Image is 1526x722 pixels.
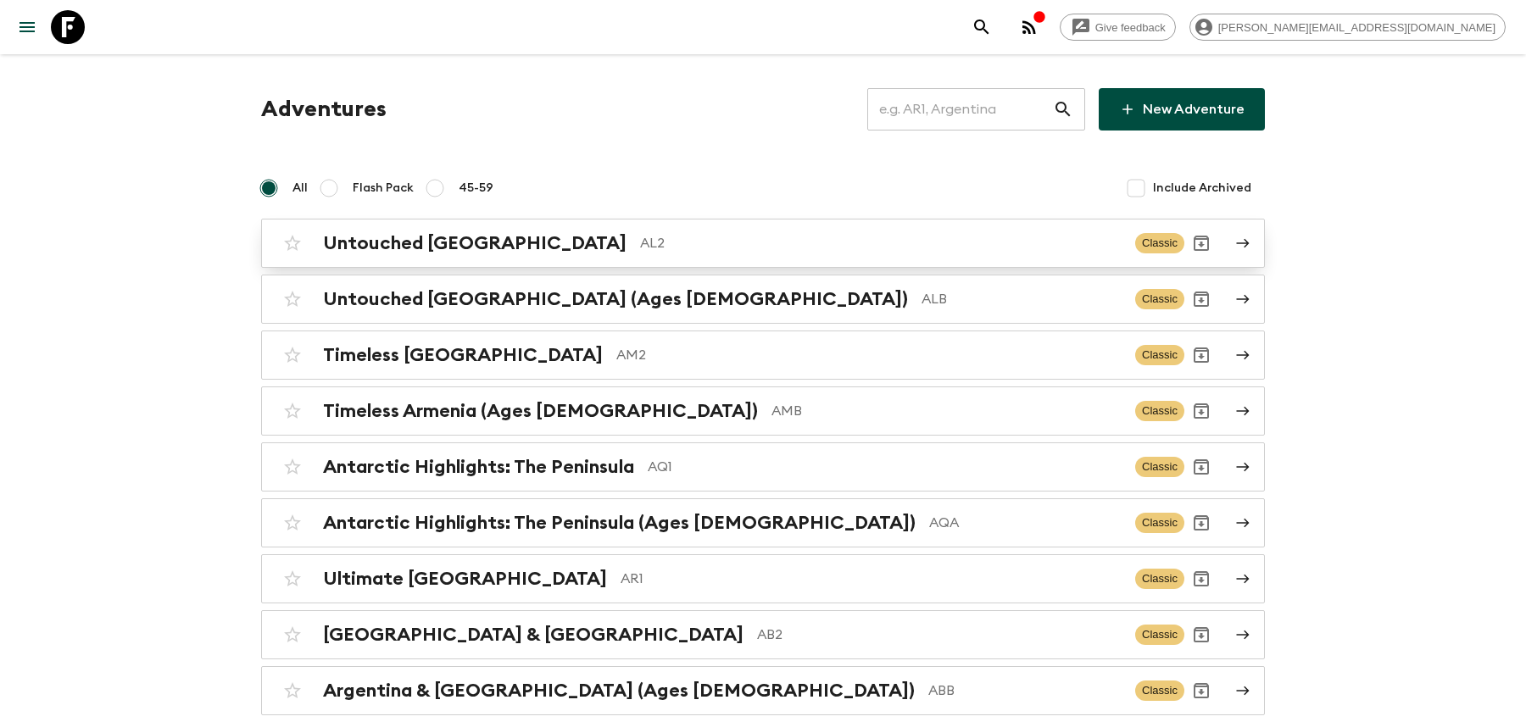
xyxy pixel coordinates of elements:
[323,624,744,646] h2: [GEOGRAPHIC_DATA] & [GEOGRAPHIC_DATA]
[323,344,603,366] h2: Timeless [GEOGRAPHIC_DATA]
[640,233,1122,253] p: AL2
[261,330,1265,380] a: Timeless [GEOGRAPHIC_DATA]AM2ClassicArchive
[1153,180,1251,197] span: Include Archived
[323,512,916,534] h2: Antarctic Highlights: The Peninsula (Ages [DEMOGRAPHIC_DATA])
[1135,401,1184,421] span: Classic
[1099,88,1265,131] a: New Adventure
[323,568,607,590] h2: Ultimate [GEOGRAPHIC_DATA]
[965,10,999,44] button: search adventures
[648,457,1122,477] p: AQ1
[261,386,1265,436] a: Timeless Armenia (Ages [DEMOGRAPHIC_DATA])AMBClassicArchive
[1184,506,1218,540] button: Archive
[10,10,44,44] button: menu
[1135,345,1184,365] span: Classic
[261,275,1265,324] a: Untouched [GEOGRAPHIC_DATA] (Ages [DEMOGRAPHIC_DATA])ALBClassicArchive
[261,92,387,126] h1: Adventures
[1184,562,1218,596] button: Archive
[1184,338,1218,372] button: Archive
[616,345,1122,365] p: AM2
[922,289,1122,309] p: ALB
[323,400,758,422] h2: Timeless Armenia (Ages [DEMOGRAPHIC_DATA])
[459,180,493,197] span: 45-59
[292,180,308,197] span: All
[1135,680,1184,701] span: Classic
[261,498,1265,547] a: Antarctic Highlights: The Peninsula (Ages [DEMOGRAPHIC_DATA])AQAClassicArchive
[261,610,1265,659] a: [GEOGRAPHIC_DATA] & [GEOGRAPHIC_DATA]AB2ClassicArchive
[353,180,414,197] span: Flash Pack
[323,288,908,310] h2: Untouched [GEOGRAPHIC_DATA] (Ages [DEMOGRAPHIC_DATA])
[261,442,1265,492] a: Antarctic Highlights: The PeninsulaAQ1ClassicArchive
[928,680,1122,701] p: ABB
[1135,569,1184,589] span: Classic
[1184,394,1218,428] button: Archive
[867,86,1053,133] input: e.g. AR1, Argentina
[1209,21,1505,34] span: [PERSON_NAME][EMAIL_ADDRESS][DOMAIN_NAME]
[261,666,1265,715] a: Argentina & [GEOGRAPHIC_DATA] (Ages [DEMOGRAPHIC_DATA])ABBClassicArchive
[929,513,1122,533] p: AQA
[1060,14,1176,41] a: Give feedback
[1184,282,1218,316] button: Archive
[323,456,634,478] h2: Antarctic Highlights: The Peninsula
[1184,226,1218,260] button: Archive
[1184,450,1218,484] button: Archive
[1135,513,1184,533] span: Classic
[1135,289,1184,309] span: Classic
[1184,618,1218,652] button: Archive
[1135,625,1184,645] span: Classic
[1086,21,1175,34] span: Give feedback
[1184,674,1218,708] button: Archive
[323,232,627,254] h2: Untouched [GEOGRAPHIC_DATA]
[1135,233,1184,253] span: Classic
[261,219,1265,268] a: Untouched [GEOGRAPHIC_DATA]AL2ClassicArchive
[621,569,1122,589] p: AR1
[1189,14,1506,41] div: [PERSON_NAME][EMAIL_ADDRESS][DOMAIN_NAME]
[261,554,1265,603] a: Ultimate [GEOGRAPHIC_DATA]AR1ClassicArchive
[1135,457,1184,477] span: Classic
[771,401,1122,421] p: AMB
[323,680,915,702] h2: Argentina & [GEOGRAPHIC_DATA] (Ages [DEMOGRAPHIC_DATA])
[757,625,1122,645] p: AB2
